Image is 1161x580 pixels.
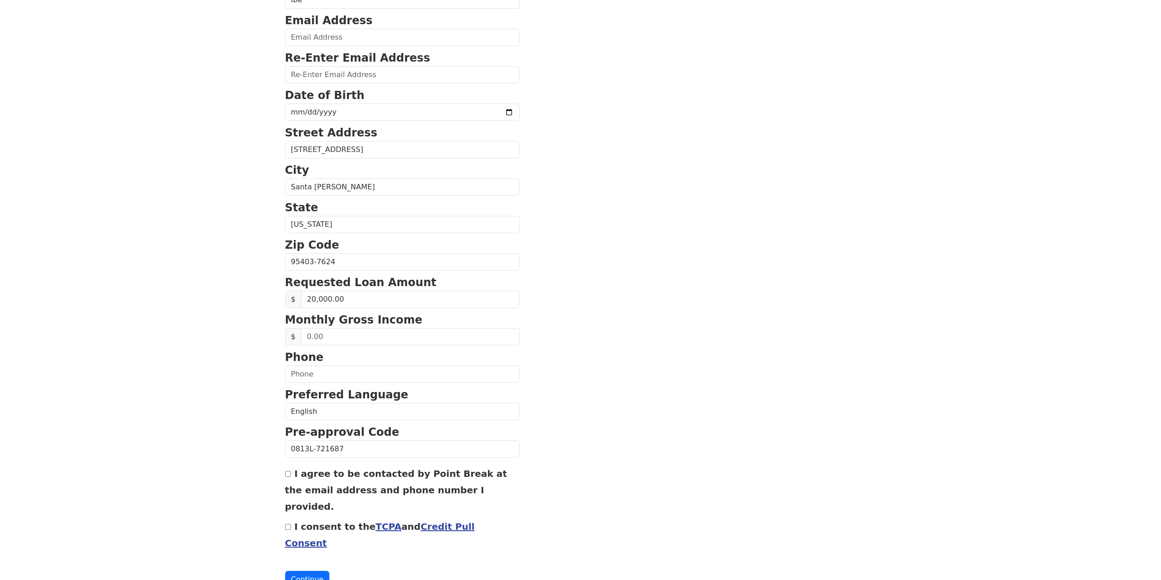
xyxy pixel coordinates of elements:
[285,178,520,196] input: City
[285,328,302,345] span: $
[285,52,430,64] strong: Re-Enter Email Address
[301,291,520,308] input: Requested Loan Amount
[285,521,475,549] label: I consent to the and
[375,521,401,532] a: TCPA
[285,291,302,308] span: $
[285,164,309,177] strong: City
[285,351,324,364] strong: Phone
[285,14,373,27] strong: Email Address
[285,29,520,46] input: Email Address
[285,468,507,512] label: I agree to be contacted by Point Break at the email address and phone number I provided.
[285,440,520,458] input: Pre-approval Code
[285,66,520,84] input: Re-Enter Email Address
[301,328,520,345] input: 0.00
[285,276,437,289] strong: Requested Loan Amount
[285,239,339,251] strong: Zip Code
[285,366,520,383] input: Phone
[285,141,520,158] input: Street Address
[285,89,364,102] strong: Date of Birth
[285,426,400,439] strong: Pre-approval Code
[285,126,378,139] strong: Street Address
[285,312,520,328] p: Monthly Gross Income
[285,253,520,271] input: Zip Code
[285,201,318,214] strong: State
[285,388,408,401] strong: Preferred Language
